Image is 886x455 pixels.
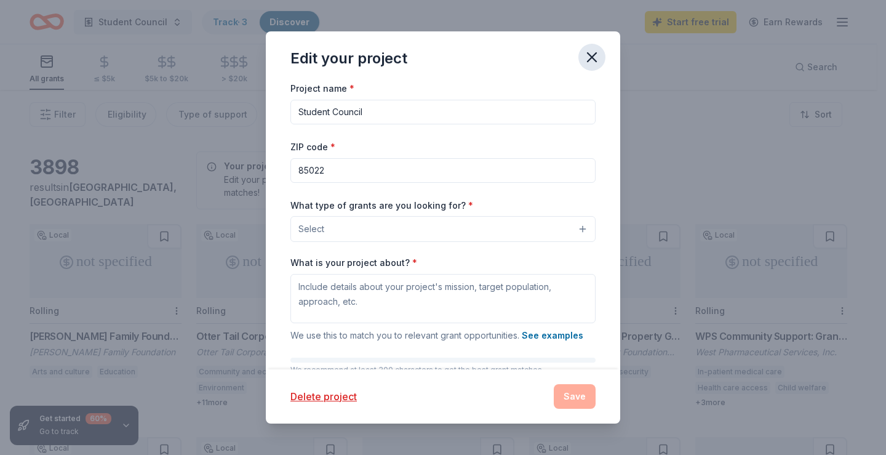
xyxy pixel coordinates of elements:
[290,83,354,95] label: Project name
[290,199,473,212] label: What type of grants are you looking for?
[290,100,596,124] input: After school program
[290,257,417,269] label: What is your project about?
[290,49,407,68] div: Edit your project
[298,222,324,236] span: Select
[290,365,596,375] p: We recommend at least 300 characters to get the best grant matches.
[290,141,335,153] label: ZIP code
[522,328,583,343] button: See examples
[290,158,596,183] input: 12345 (U.S. only)
[290,389,357,404] button: Delete project
[290,216,596,242] button: Select
[290,330,583,340] span: We use this to match you to relevant grant opportunities.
